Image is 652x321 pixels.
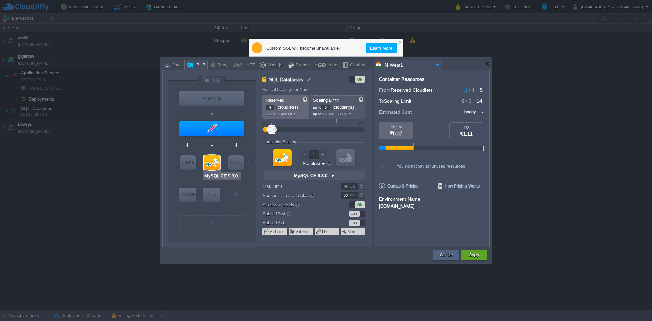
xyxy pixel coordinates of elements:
[390,131,402,136] span: ₹0.37
[350,183,357,190] div: GB
[179,91,244,106] div: Load Balancer
[440,252,453,258] button: Cancel
[262,140,298,144] div: Horizontal Scaling
[228,188,244,201] div: Create New Layer
[262,87,311,92] div: Vertical Scaling per Node
[179,91,244,106] div: Balancing
[266,45,362,51] div: Custom SSL will become unavailable.
[180,155,196,170] div: Cache
[203,188,220,202] div: Elastic VPS
[462,98,465,104] span: 8
[203,188,220,201] div: VPS
[228,155,244,170] div: NoSQL
[215,60,228,70] div: Ruby
[465,87,468,93] span: 1
[379,125,413,129] div: FROM
[296,229,310,234] button: Volumes
[379,77,424,82] div: Container Resources
[194,60,205,70] div: PHP
[349,220,360,226] div: OFF
[326,60,337,70] div: Lang
[465,98,469,104] span: +
[349,211,360,217] div: OFF
[313,105,321,109] span: up to
[474,87,480,93] span: =
[313,97,339,103] span: Scaling Limit
[270,229,285,234] button: Variables
[262,192,331,199] label: Sequential restart delay
[263,122,265,126] div: 0
[379,196,420,202] label: Environment Name
[204,155,220,170] div: SQL Databases
[368,44,394,52] button: Learn More
[358,122,364,126] div: 512
[355,201,365,208] div: ON
[262,210,331,217] label: Public IPv4
[391,87,439,93] span: Reserved Cloudlets
[468,87,474,93] span: 4
[379,202,484,209] div: [DOMAIN_NAME]
[266,60,283,70] div: Node.js
[379,98,384,104] span: To
[313,112,321,116] span: up to
[313,103,363,110] p: cloudlet(s)
[262,201,331,208] label: Access via SLB
[355,76,365,83] div: ON
[179,188,196,202] div: Storage Containers
[179,188,196,201] div: Storage
[468,87,472,93] span: +
[179,121,244,136] div: Application Servers
[348,60,365,70] div: Custom
[262,219,331,226] label: Public IPv6
[322,229,331,234] button: Links
[379,108,412,116] span: Estimated Cost
[179,215,244,229] div: Create New Layer
[465,98,471,104] span: 6
[228,155,244,170] div: NoSQL Databases
[471,98,477,104] span: =
[469,252,479,258] button: Apply
[460,131,473,137] span: ₹1.11
[294,60,310,70] div: Python
[384,98,411,104] span: Scaling Limit
[348,229,357,234] button: More
[243,60,255,70] div: .NET
[170,60,182,70] div: Java
[266,97,284,103] span: Reserved
[450,125,483,129] div: TO
[477,98,482,104] span: 14
[349,192,357,198] div: sec
[379,183,419,189] span: Quotas & Pricing
[438,183,480,189] span: How Pricing Works
[321,112,351,116] span: 768 MiB, 600 MHz
[379,87,391,93] span: From
[266,112,296,116] span: 512 MiB, 400 MHz
[266,103,307,110] p: cloudlet(s)
[262,183,331,190] label: Disk Limit
[480,87,483,93] span: 5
